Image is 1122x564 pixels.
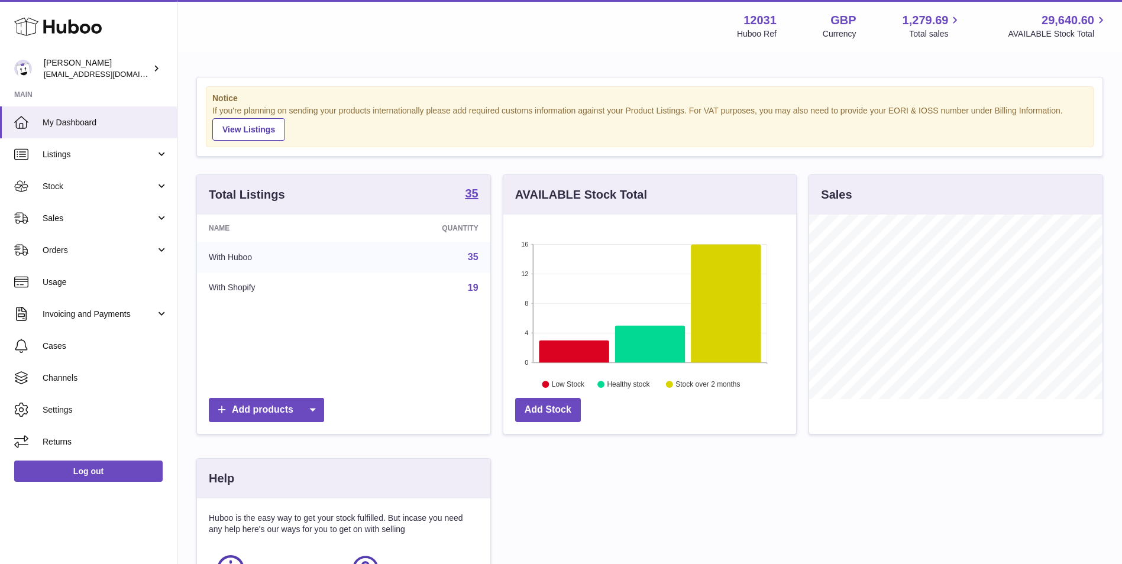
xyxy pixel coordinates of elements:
[212,93,1087,104] strong: Notice
[209,471,234,487] h3: Help
[525,300,528,307] text: 8
[355,215,490,242] th: Quantity
[197,242,355,273] td: With Huboo
[821,187,852,203] h3: Sales
[43,309,156,320] span: Invoicing and Payments
[909,28,962,40] span: Total sales
[465,187,478,202] a: 35
[212,105,1087,141] div: If you're planning on sending your products internationally please add required customs informati...
[1042,12,1094,28] span: 29,640.60
[903,12,962,40] a: 1,279.69 Total sales
[903,12,949,28] span: 1,279.69
[197,273,355,303] td: With Shopify
[209,513,478,535] p: Huboo is the easy way to get your stock fulfilled. But incase you need any help here's our ways f...
[1008,28,1108,40] span: AVAILABLE Stock Total
[737,28,777,40] div: Huboo Ref
[830,12,856,28] strong: GBP
[468,283,478,293] a: 19
[525,329,528,336] text: 4
[675,380,740,388] text: Stock over 2 months
[525,359,528,366] text: 0
[212,118,285,141] a: View Listings
[521,270,528,277] text: 12
[209,398,324,422] a: Add products
[552,380,585,388] text: Low Stock
[14,461,163,482] a: Log out
[197,215,355,242] th: Name
[465,187,478,199] strong: 35
[515,187,647,203] h3: AVAILABLE Stock Total
[43,436,168,448] span: Returns
[823,28,856,40] div: Currency
[43,213,156,224] span: Sales
[43,372,168,384] span: Channels
[43,245,156,256] span: Orders
[14,60,32,77] img: internalAdmin-12031@internal.huboo.com
[43,181,156,192] span: Stock
[607,380,650,388] text: Healthy stock
[43,277,168,288] span: Usage
[1008,12,1108,40] a: 29,640.60 AVAILABLE Stock Total
[43,117,168,128] span: My Dashboard
[43,149,156,160] span: Listings
[209,187,285,203] h3: Total Listings
[44,69,174,79] span: [EMAIL_ADDRESS][DOMAIN_NAME]
[743,12,777,28] strong: 12031
[521,241,528,248] text: 16
[468,252,478,262] a: 35
[43,404,168,416] span: Settings
[515,398,581,422] a: Add Stock
[43,341,168,352] span: Cases
[44,57,150,80] div: [PERSON_NAME]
